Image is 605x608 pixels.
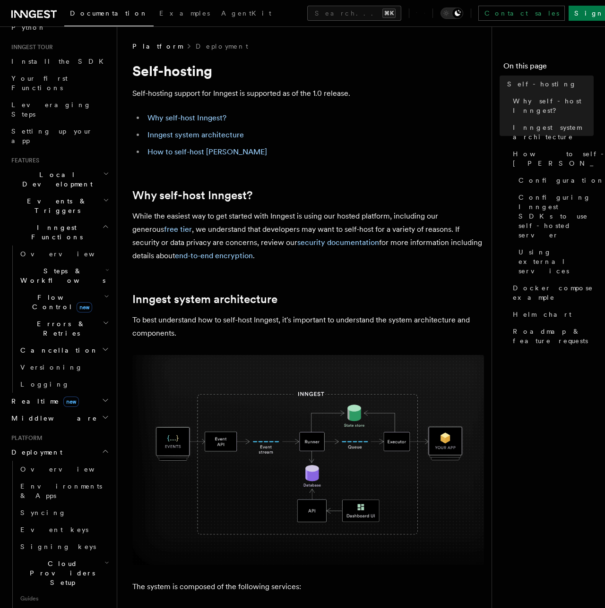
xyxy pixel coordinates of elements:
span: Examples [159,9,210,17]
a: security documentation [297,238,379,247]
span: Inngest tour [8,43,53,51]
div: Inngest Functions [8,245,111,393]
span: new [77,302,92,312]
a: Inngest system architecture [132,293,277,306]
a: Your first Functions [8,70,111,96]
a: end-to-end encryption [175,251,253,260]
button: Local Development [8,166,111,193]
img: Inngest system architecture diagram [132,355,484,565]
span: Configuration [519,176,605,185]
span: Overview [20,250,118,258]
a: Self-hosting [503,76,594,93]
p: The system is composed of the following services: [132,580,484,593]
a: Why self-host Inngest? [132,189,252,202]
a: Inngest system architecture [147,130,244,139]
span: Errors & Retries [17,319,103,338]
a: Versioning [17,359,111,376]
button: Middleware [8,410,111,427]
span: Environments & Apps [20,482,102,499]
span: Helm chart [513,310,571,319]
h4: On this page [503,60,594,76]
span: Docker compose example [513,283,594,302]
a: Configuring Inngest SDKs to use self-hosted server [515,189,594,244]
span: Roadmap & feature requests [513,327,594,346]
a: Signing keys [17,538,111,555]
p: Self-hosting support for Inngest is supported as of the 1.0 release. [132,87,484,100]
a: Configuration [515,172,594,189]
button: Deployment [8,444,111,461]
p: While the easiest way to get started with Inngest is using our hosted platform, including our gen... [132,210,484,262]
span: Inngest system architecture [513,123,594,142]
span: Using external services [519,247,594,276]
span: Deployment [8,448,62,457]
a: Documentation [64,3,154,26]
a: Why self-host Inngest? [147,113,226,122]
span: Cancellation [17,346,98,355]
a: Overview [17,245,111,262]
a: Overview [17,461,111,478]
span: Your first Functions [11,75,68,92]
span: Features [8,157,39,164]
a: How to self-host [PERSON_NAME] [509,145,594,172]
button: Steps & Workflows [17,262,111,289]
a: Syncing [17,504,111,521]
span: Python [11,24,46,31]
button: Events & Triggers [8,193,111,219]
span: Overview [20,465,118,473]
span: Local Development [8,170,103,189]
button: Cancellation [17,342,111,359]
a: Contact sales [478,6,565,21]
a: Setting up your app [8,123,111,149]
span: Middleware [8,414,97,423]
a: Why self-host Inngest? [509,93,594,119]
span: Setting up your app [11,127,93,144]
span: Versioning [20,363,83,371]
button: Search...⌘K [307,6,401,21]
span: AgentKit [221,9,271,17]
button: Inngest Functions [8,219,111,245]
button: Realtimenew [8,393,111,410]
p: To best understand how to self-host Inngest, it's important to understand the system architecture... [132,313,484,340]
a: Install the SDK [8,53,111,70]
a: AgentKit [216,3,277,25]
span: Signing keys [20,543,96,550]
span: Cloud Providers Setup [17,559,104,587]
span: Events & Triggers [8,196,103,215]
a: Leveraging Steps [8,96,111,123]
button: Errors & Retries [17,315,111,342]
a: Environments & Apps [17,478,111,504]
a: Docker compose example [509,279,594,306]
button: Toggle dark mode [441,8,463,19]
span: Install the SDK [11,58,109,65]
span: Syncing [20,509,66,516]
span: Realtime [8,397,79,406]
a: Using external services [515,244,594,279]
span: new [63,397,79,407]
a: Python [8,19,111,36]
span: Configuring Inngest SDKs to use self-hosted server [519,193,594,240]
a: Deployment [196,42,248,51]
span: Logging [20,380,69,388]
span: Guides [17,591,111,606]
a: How to self-host [PERSON_NAME] [147,147,267,156]
span: Self-hosting [507,79,577,89]
button: Flow Controlnew [17,289,111,315]
button: Cloud Providers Setup [17,555,111,591]
a: Logging [17,376,111,393]
span: Why self-host Inngest? [513,96,594,115]
span: Documentation [70,9,148,17]
kbd: ⌘K [382,8,396,18]
a: Examples [154,3,216,25]
a: Event keys [17,521,111,538]
span: Platform [132,42,182,51]
a: Roadmap & feature requests [509,323,594,349]
span: Flow Control [17,293,104,312]
span: Steps & Workflows [17,266,105,285]
span: Inngest Functions [8,223,102,242]
a: free tier [164,225,192,234]
span: Event keys [20,526,88,533]
a: Inngest system architecture [509,119,594,145]
h1: Self-hosting [132,62,484,79]
span: Leveraging Steps [11,101,91,118]
span: Platform [8,434,43,442]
